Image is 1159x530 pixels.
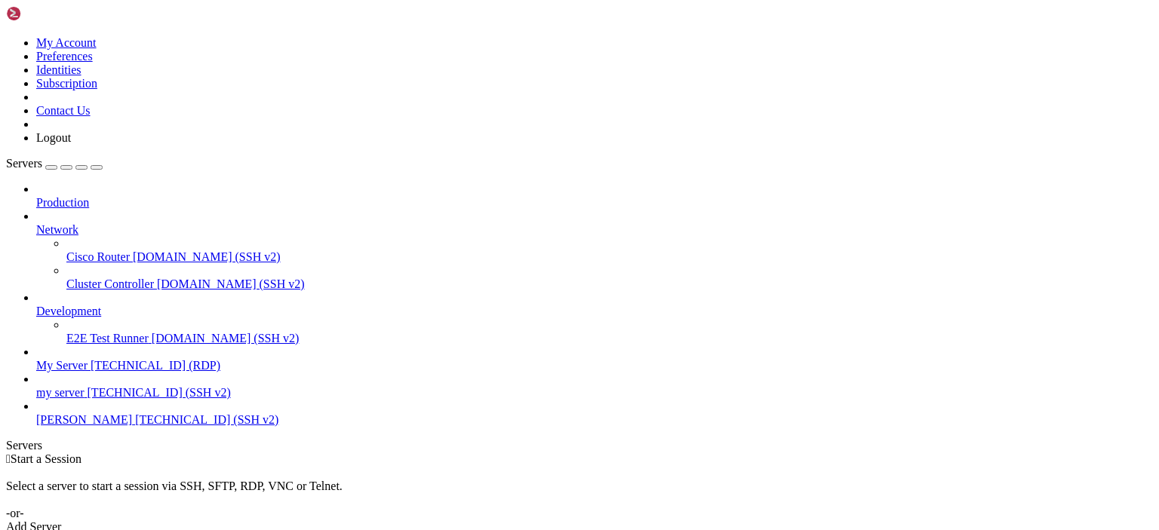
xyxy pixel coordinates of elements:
[157,277,305,290] span: [DOMAIN_NAME] (SSH v2)
[36,50,93,63] a: Preferences
[36,196,1153,210] a: Production
[36,359,1153,372] a: My Server [TECHNICAL_ID] (RDP)
[6,439,1153,452] div: Servers
[6,157,42,170] span: Servers
[88,386,231,399] span: [TECHNICAL_ID] (SSH v2)
[36,223,78,236] span: Network
[6,6,93,21] img: Shellngn
[36,196,89,209] span: Production
[36,63,81,76] a: Identities
[36,413,1153,427] a: [PERSON_NAME] [TECHNICAL_ID] (SSH v2)
[36,372,1153,400] li: my server [TECHNICAL_ID] (SSH v2)
[11,452,81,465] span: Start a Session
[66,250,130,263] span: Cisco Router
[36,400,1153,427] li: [PERSON_NAME] [TECHNICAL_ID] (SSH v2)
[36,182,1153,210] li: Production
[66,277,1153,291] a: Cluster Controller [DOMAIN_NAME] (SSH v2)
[36,386,1153,400] a: my server [TECHNICAL_ID] (SSH v2)
[152,332,300,345] span: [DOMAIN_NAME] (SSH v2)
[6,157,103,170] a: Servers
[36,305,101,317] span: Development
[36,36,97,49] a: My Account
[36,359,88,372] span: My Server
[66,237,1153,264] li: Cisco Router [DOMAIN_NAME] (SSH v2)
[66,318,1153,345] li: E2E Test Runner [DOMAIN_NAME] (SSH v2)
[36,104,91,117] a: Contact Us
[66,277,154,290] span: Cluster Controller
[133,250,281,263] span: [DOMAIN_NAME] (SSH v2)
[6,466,1153,520] div: Select a server to start a session via SSH, SFTP, RDP, VNC or Telnet. -or-
[36,131,71,144] a: Logout
[135,413,278,426] span: [TECHNICAL_ID] (SSH v2)
[36,386,85,399] span: my server
[36,305,1153,318] a: Development
[6,452,11,465] span: 
[66,332,1153,345] a: E2E Test Runner [DOMAIN_NAME] (SSH v2)
[36,223,1153,237] a: Network
[66,332,149,345] span: E2E Test Runner
[91,359,220,372] span: [TECHNICAL_ID] (RDP)
[36,413,132,426] span: [PERSON_NAME]
[66,250,1153,264] a: Cisco Router [DOMAIN_NAME] (SSH v2)
[66,264,1153,291] li: Cluster Controller [DOMAIN_NAME] (SSH v2)
[36,77,97,90] a: Subscription
[36,210,1153,291] li: Network
[36,345,1153,372] li: My Server [TECHNICAL_ID] (RDP)
[36,291,1153,345] li: Development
